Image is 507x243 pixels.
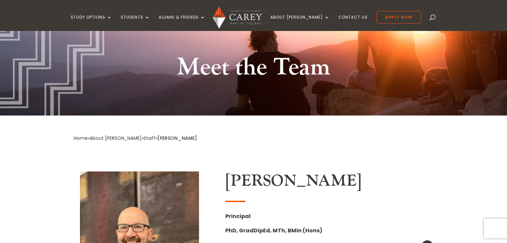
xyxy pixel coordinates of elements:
[165,52,342,87] h1: Meet the Team
[270,15,330,31] a: About [PERSON_NAME]
[157,134,197,143] div: [PERSON_NAME]
[225,227,322,234] strong: PhD, GradDipEd, MTh, BMin (Hons)
[144,135,155,141] a: Staff
[159,15,205,31] a: Alumni & Friends
[213,6,262,29] img: Carey Baptist College
[90,135,142,141] a: About [PERSON_NAME]
[71,15,112,31] a: Study Options
[74,134,157,143] div: » » »
[225,171,433,194] h2: [PERSON_NAME]
[225,212,251,220] strong: Principal
[338,15,368,31] a: Contact Us
[376,11,421,24] a: Apply Now
[121,15,150,31] a: Students
[74,135,88,141] a: Home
